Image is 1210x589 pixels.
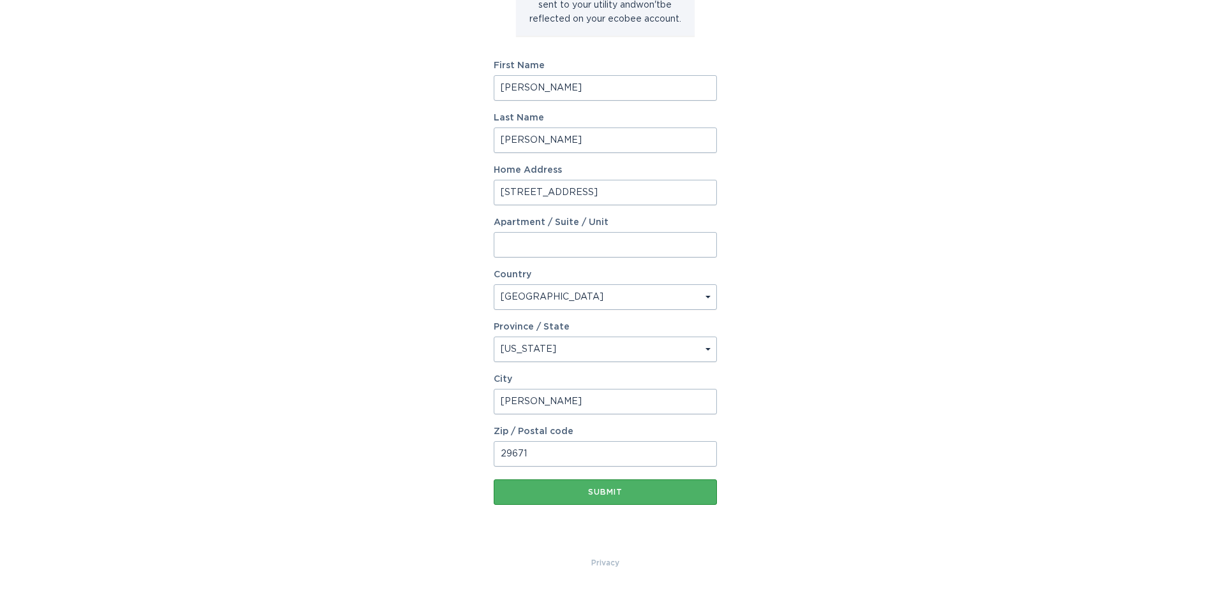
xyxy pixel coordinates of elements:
label: Zip / Postal code [494,427,717,436]
label: Last Name [494,113,717,122]
div: Submit [500,488,711,496]
a: Privacy Policy & Terms of Use [591,556,619,570]
label: City [494,375,717,384]
label: Country [494,270,531,279]
label: Home Address [494,166,717,175]
label: First Name [494,61,717,70]
button: Submit [494,479,717,505]
label: Apartment / Suite / Unit [494,218,717,227]
label: Province / State [494,323,570,331]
